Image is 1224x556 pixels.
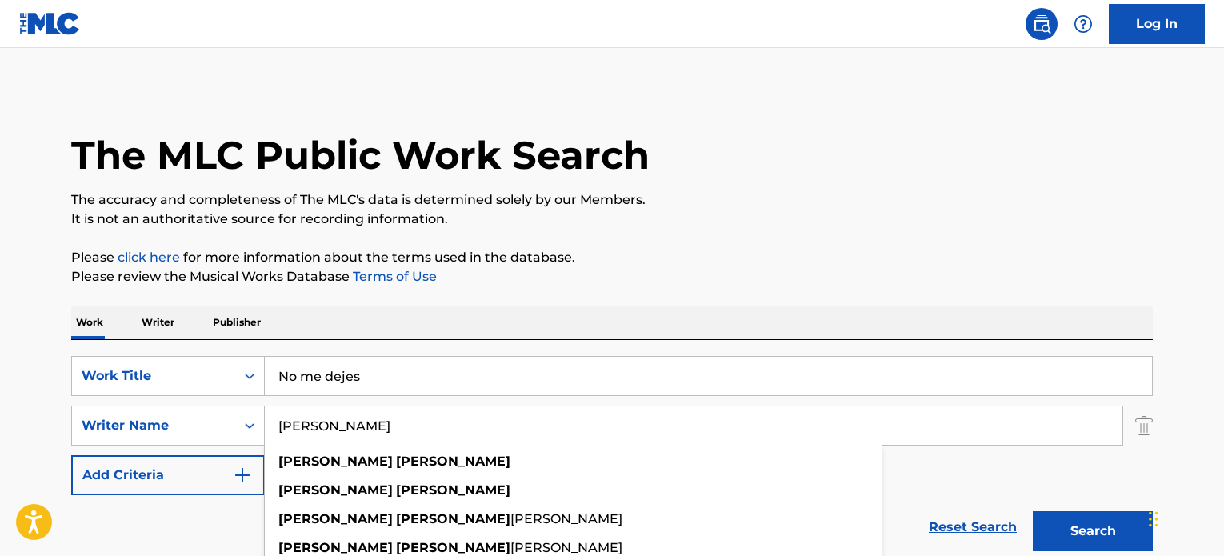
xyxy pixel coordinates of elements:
[1144,479,1224,556] iframe: Chat Widget
[278,511,393,526] strong: [PERSON_NAME]
[118,250,180,265] a: click here
[510,540,622,555] span: [PERSON_NAME]
[396,482,510,498] strong: [PERSON_NAME]
[71,248,1153,267] p: Please for more information about the terms used in the database.
[19,12,81,35] img: MLC Logo
[1067,8,1099,40] div: Help
[1033,511,1153,551] button: Search
[1026,8,1058,40] a: Public Search
[278,482,393,498] strong: [PERSON_NAME]
[71,267,1153,286] p: Please review the Musical Works Database
[510,511,622,526] span: [PERSON_NAME]
[71,131,650,179] h1: The MLC Public Work Search
[71,190,1153,210] p: The accuracy and completeness of The MLC's data is determined solely by our Members.
[1074,14,1093,34] img: help
[921,510,1025,545] a: Reset Search
[278,540,393,555] strong: [PERSON_NAME]
[1135,406,1153,446] img: Delete Criterion
[1149,495,1158,543] div: Drag
[350,269,437,284] a: Terms of Use
[71,306,108,339] p: Work
[82,366,226,386] div: Work Title
[71,210,1153,229] p: It is not an authoritative source for recording information.
[233,466,252,485] img: 9d2ae6d4665cec9f34b9.svg
[1109,4,1205,44] a: Log In
[71,455,265,495] button: Add Criteria
[208,306,266,339] p: Publisher
[396,454,510,469] strong: [PERSON_NAME]
[396,540,510,555] strong: [PERSON_NAME]
[1032,14,1051,34] img: search
[396,511,510,526] strong: [PERSON_NAME]
[137,306,179,339] p: Writer
[278,454,393,469] strong: [PERSON_NAME]
[82,416,226,435] div: Writer Name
